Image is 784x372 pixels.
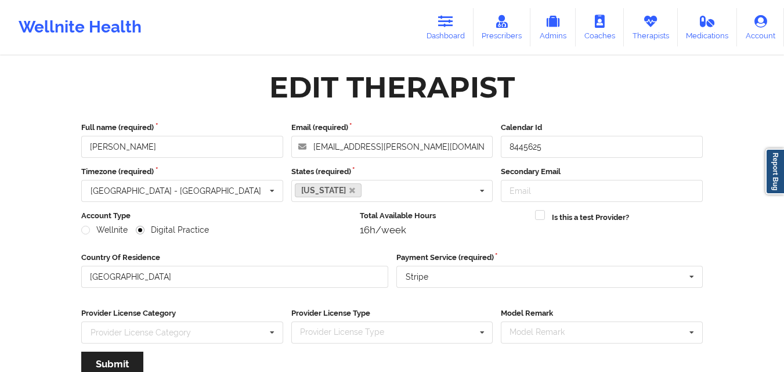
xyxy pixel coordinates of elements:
[396,252,703,263] label: Payment Service (required)
[295,183,362,197] a: [US_STATE]
[501,308,703,319] label: Model Remark
[81,225,128,235] label: Wellnite
[678,8,738,46] a: Medications
[507,326,581,339] div: Model Remark
[81,308,283,319] label: Provider License Category
[291,166,493,178] label: States (required)
[91,328,191,337] div: Provider License Category
[501,166,703,178] label: Secondary Email
[81,252,388,263] label: Country Of Residence
[81,122,283,133] label: Full name (required)
[269,69,515,106] div: Edit Therapist
[81,136,283,158] input: Full name
[501,136,703,158] input: Calendar Id
[737,8,784,46] a: Account
[552,212,629,223] label: Is this a test Provider?
[291,122,493,133] label: Email (required)
[81,210,352,222] label: Account Type
[530,8,576,46] a: Admins
[297,326,401,339] div: Provider License Type
[418,8,474,46] a: Dashboard
[501,122,703,133] label: Calendar Id
[474,8,531,46] a: Prescribers
[81,166,283,178] label: Timezone (required)
[360,210,528,222] label: Total Available Hours
[91,187,261,195] div: [GEOGRAPHIC_DATA] - [GEOGRAPHIC_DATA]
[291,136,493,158] input: Email address
[624,8,678,46] a: Therapists
[360,224,528,236] div: 16h/week
[576,8,624,46] a: Coaches
[291,308,493,319] label: Provider License Type
[406,273,428,281] div: Stripe
[136,225,209,235] label: Digital Practice
[501,180,703,202] input: Email
[765,149,784,194] a: Report Bug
